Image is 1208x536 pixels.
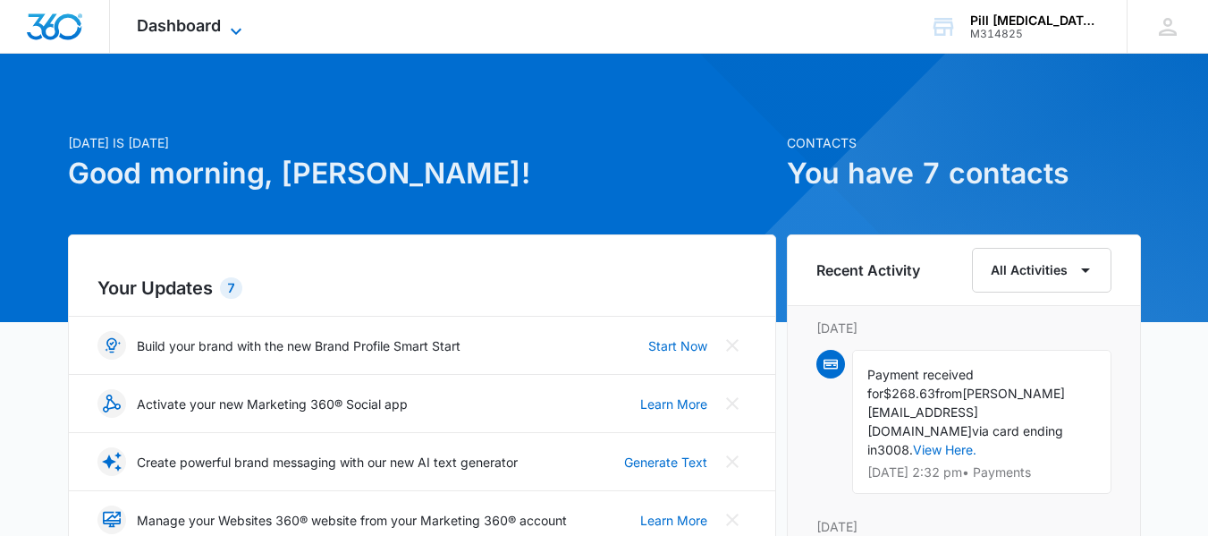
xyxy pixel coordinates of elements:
a: Start Now [648,336,707,355]
div: account id [970,28,1101,40]
button: Close [718,331,747,360]
h2: Your Updates [97,275,747,302]
a: Learn More [640,395,707,413]
span: Dashboard [137,16,221,35]
p: Build your brand with the new Brand Profile Smart Start [137,336,460,355]
span: $268.63 [883,386,935,401]
a: Learn More [640,511,707,530]
span: [PERSON_NAME] [962,386,1065,401]
button: Close [718,506,747,534]
p: [DATE] [816,517,1111,536]
h1: You have 7 contacts [787,152,1141,195]
span: from [935,386,962,401]
p: Contacts [787,133,1141,152]
p: Activate your new Marketing 360® Social app [137,395,408,413]
p: [DATE] is [DATE] [68,133,776,152]
span: 3008. [877,442,913,457]
div: account name [970,13,1101,28]
h6: Recent Activity [816,259,920,281]
p: Create powerful brand messaging with our new AI text generator [137,453,518,472]
button: All Activities [972,248,1111,293]
span: [EMAIL_ADDRESS][DOMAIN_NAME] [867,404,978,438]
h1: Good morning, [PERSON_NAME]! [68,152,776,195]
p: Manage your Websites 360® website from your Marketing 360® account [137,511,567,530]
button: Close [718,447,747,476]
a: Generate Text [624,453,707,472]
p: [DATE] 2:32 pm • Payments [867,466,1096,479]
p: [DATE] [816,319,1111,337]
div: 7 [220,277,242,299]
button: Close [718,389,747,418]
span: Payment received for [867,367,974,401]
a: View Here. [913,442,976,457]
